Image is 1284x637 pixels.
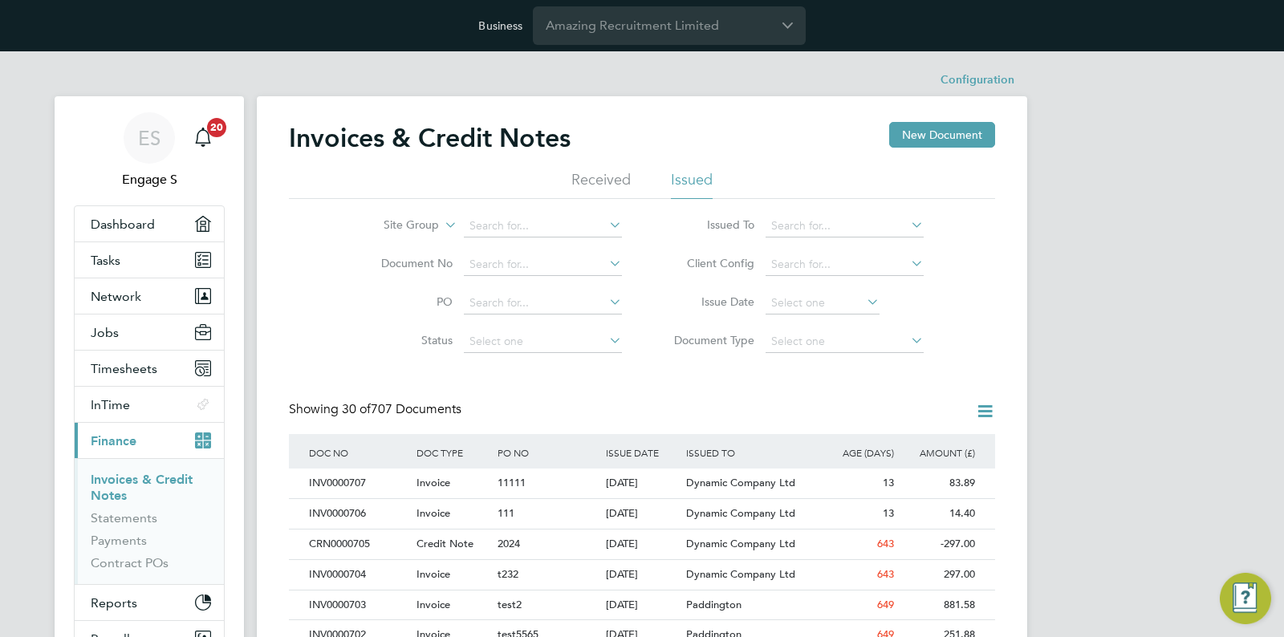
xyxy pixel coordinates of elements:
span: Invoice [416,567,450,581]
span: ES [138,128,160,148]
span: Reports [91,595,137,611]
div: Showing [289,401,465,418]
span: Invoice [416,598,450,611]
button: Engage Resource Center [1220,573,1271,624]
div: ISSUE DATE [602,434,683,471]
span: 643 [877,537,894,550]
span: 707 Documents [342,401,461,417]
button: InTime [75,387,224,422]
div: 297.00 [898,560,979,590]
span: Network [91,289,141,304]
input: Select one [464,331,622,353]
div: [DATE] [602,529,683,559]
span: Dynamic Company Ltd [686,506,795,520]
div: 881.58 [898,590,979,620]
li: Configuration [941,64,1014,96]
label: Document No [360,256,453,270]
input: Search for... [766,254,924,276]
div: [DATE] [602,560,683,590]
button: New Document [889,122,995,148]
span: Jobs [91,325,119,340]
div: 14.40 [898,499,979,529]
span: test2 [498,598,522,611]
div: DOC TYPE [412,434,494,471]
div: CRN0000705 [305,529,412,559]
span: 13 [883,476,894,489]
li: Received [571,170,631,199]
a: 20 [187,112,219,164]
button: Reports [75,585,224,620]
a: Contract POs [91,555,169,570]
a: ESEngage S [74,112,225,189]
span: Tasks [91,253,120,268]
div: [DATE] [602,590,683,620]
label: Client Config [662,256,754,270]
div: DOC NO [305,434,412,471]
label: Issued To [662,217,754,232]
button: Network [75,278,224,314]
span: 111 [498,506,514,520]
div: INV0000703 [305,590,412,620]
span: 20 [207,118,226,137]
input: Select one [766,292,880,314]
div: Finance [75,458,224,584]
span: 2024 [498,537,520,550]
span: Invoice [416,476,450,489]
input: Search for... [464,254,622,276]
span: Dynamic Company Ltd [686,476,795,489]
h2: Invoices & Credit Notes [289,122,571,154]
label: PO [360,294,453,309]
label: Business [478,18,522,33]
span: Dashboard [91,217,155,232]
div: PO NO [494,434,601,471]
span: Timesheets [91,361,157,376]
span: Engage S [74,170,225,189]
input: Search for... [464,215,622,237]
div: [DATE] [602,499,683,529]
a: Dashboard [75,206,224,241]
span: Paddington [686,598,742,611]
span: Invoice [416,506,450,520]
input: Search for... [766,215,924,237]
div: 83.89 [898,469,979,498]
div: ISSUED TO [682,434,817,471]
span: t232 [498,567,518,581]
span: Dynamic Company Ltd [686,567,795,581]
label: Document Type [662,333,754,347]
div: INV0000707 [305,469,412,498]
a: Payments [91,533,147,548]
input: Select one [766,331,924,353]
span: Finance [91,433,136,448]
span: InTime [91,397,130,412]
span: Dynamic Company Ltd [686,537,795,550]
button: Finance [75,423,224,458]
label: Status [360,333,453,347]
label: Site Group [347,217,439,233]
div: INV0000704 [305,560,412,590]
span: 13 [883,506,894,520]
div: AMOUNT (£) [898,434,979,471]
div: INV0000706 [305,499,412,529]
span: Credit Note [416,537,473,550]
a: Invoices & Credit Notes [91,472,193,503]
span: 11111 [498,476,526,489]
label: Issue Date [662,294,754,309]
span: 643 [877,567,894,581]
a: Statements [91,510,157,525]
li: Issued [671,170,713,199]
button: Jobs [75,314,224,350]
div: [DATE] [602,469,683,498]
div: -297.00 [898,529,979,559]
input: Search for... [464,292,622,314]
a: Tasks [75,242,224,278]
button: Timesheets [75,351,224,386]
span: 649 [877,598,894,611]
span: 30 of [342,401,371,417]
div: AGE (DAYS) [817,434,898,471]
